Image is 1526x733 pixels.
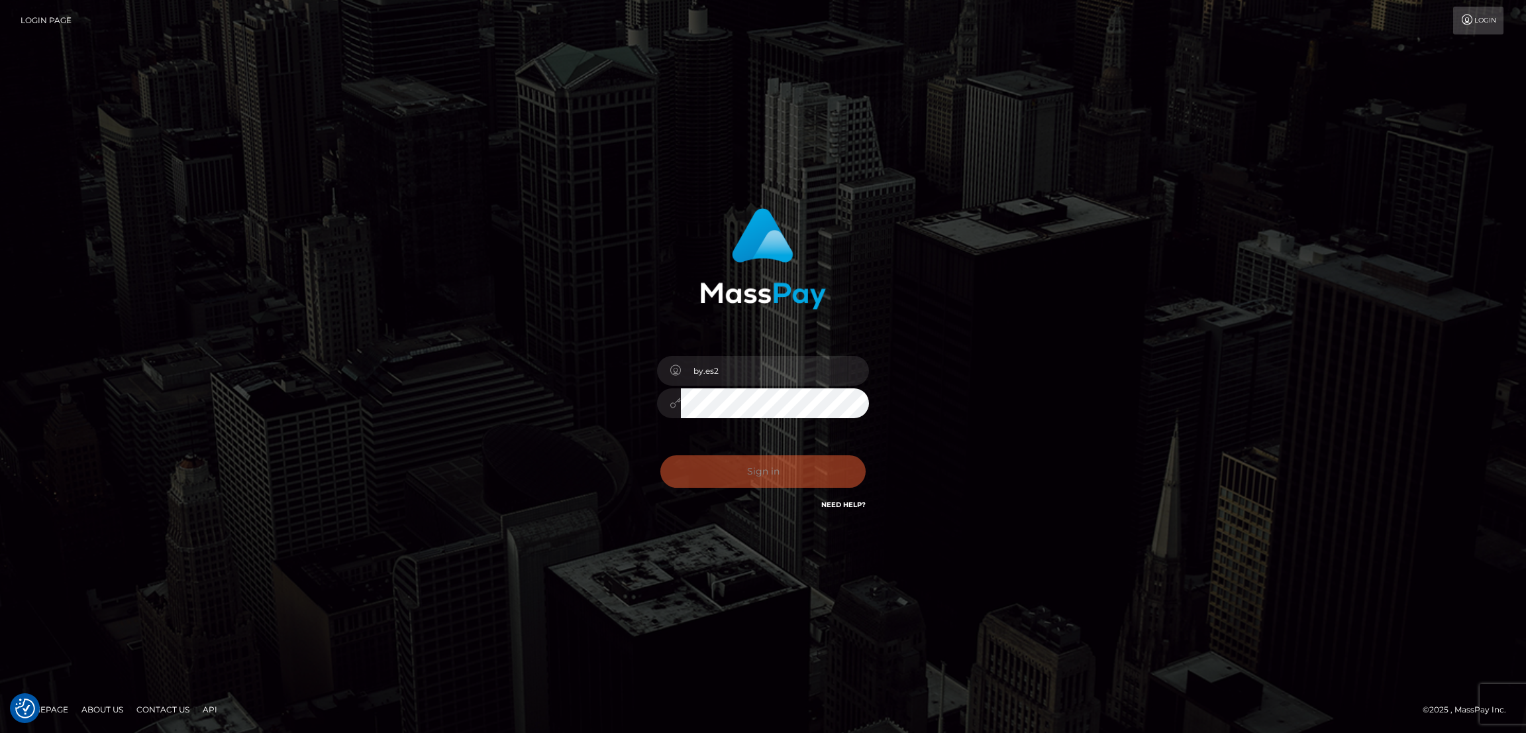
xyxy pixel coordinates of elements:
input: Username... [681,356,869,386]
a: Homepage [15,699,74,720]
div: © 2025 , MassPay Inc. [1423,703,1516,717]
a: About Us [76,699,128,720]
button: Consent Preferences [15,699,35,718]
a: Login Page [21,7,72,34]
a: API [197,699,223,720]
a: Login [1453,7,1503,34]
img: MassPay Login [700,208,826,310]
a: Need Help? [821,500,866,509]
a: Contact Us [131,699,195,720]
img: Revisit consent button [15,699,35,718]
